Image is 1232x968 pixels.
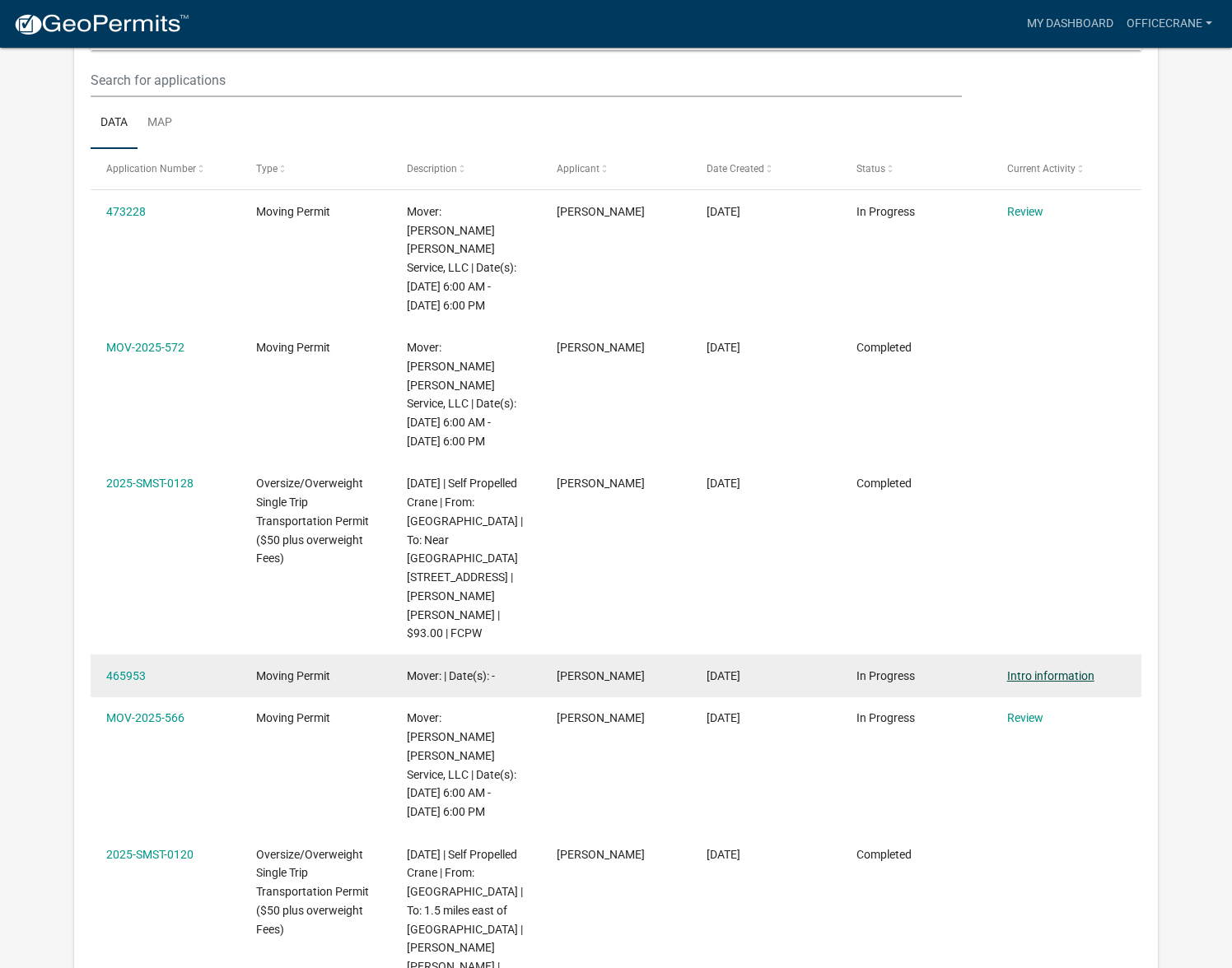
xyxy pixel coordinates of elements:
span: Current Activity [1007,163,1076,175]
span: Description [407,163,457,175]
span: Jason Ree [557,848,645,861]
span: Completed [856,477,912,490]
span: Completed [856,341,912,354]
datatable-header-cell: Current Activity [991,149,1141,188]
span: Mover: | Date(s): - [407,669,495,682]
span: 07/17/2025 [707,848,740,861]
datatable-header-cell: Status [841,149,991,188]
a: MOV-2025-566 [106,711,184,724]
datatable-header-cell: Date Created [691,149,841,188]
a: 473228 [106,205,146,218]
span: 09/03/2025 [707,205,740,218]
span: Application Number [106,163,196,175]
span: 08/29/2025 [707,341,740,354]
datatable-header-cell: Type [240,149,390,188]
datatable-header-cell: Description [390,149,540,188]
span: Moving Permit [256,341,330,354]
span: In Progress [856,205,915,218]
span: In Progress [856,711,915,724]
span: 08/20/2025 | Self Propelled Crane | From: Grand Meadow | To: Near Hayward 22308 790th Ave | Jason... [407,477,523,640]
input: Search for applications [91,63,963,97]
span: Jason Ree [557,205,645,218]
a: Review [1007,711,1043,724]
span: Type [256,163,278,175]
span: 08/04/2025 [707,711,740,724]
datatable-header-cell: Application Number [91,149,240,188]
span: Oversize/Overweight Single Trip Transportation Permit ($50 plus overweight Fees) [256,477,369,565]
span: Jason Ree [557,477,645,490]
span: Applicant [557,163,600,175]
span: Status [856,163,885,175]
a: Map [138,97,182,150]
span: Mover: Meyerhofer Crane Service, LLC | Date(s): 09/04/2025 6:00 AM - 09/12/2025 6:00 PM [407,205,516,312]
span: Mover: Meyerhofer Crane Service, LLC | Date(s): 08/06/2025 6:00 AM - 08/08/2025 6:00 PM [407,711,516,818]
a: MOV-2025-572 [106,341,184,354]
a: Intro information [1007,669,1094,682]
span: 08/19/2025 [707,669,740,682]
a: 2025-SMST-0120 [106,848,194,861]
span: Date Created [707,163,764,175]
span: In Progress [856,669,915,682]
span: Moving Permit [256,205,330,218]
span: Jason Ree [557,669,645,682]
span: 08/19/2025 [707,477,740,490]
a: Review [1007,205,1043,218]
a: 465953 [106,669,146,682]
span: Completed [856,848,912,861]
span: Jason Ree [557,711,645,724]
a: My Dashboard [1020,8,1120,40]
span: Moving Permit [256,711,330,724]
span: Jason Ree [557,341,645,354]
span: Oversize/Overweight Single Trip Transportation Permit ($50 plus overweight Fees) [256,848,369,936]
a: officecrane [1120,8,1219,40]
span: Mover: Meyerhofer Crane Service, LLC | Date(s): 09/02/2025 6:00 AM - 09/05/2025 6:00 PM [407,341,516,448]
a: Data [91,97,138,150]
datatable-header-cell: Applicant [541,149,691,188]
a: 2025-SMST-0128 [106,477,194,490]
span: Moving Permit [256,669,330,682]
